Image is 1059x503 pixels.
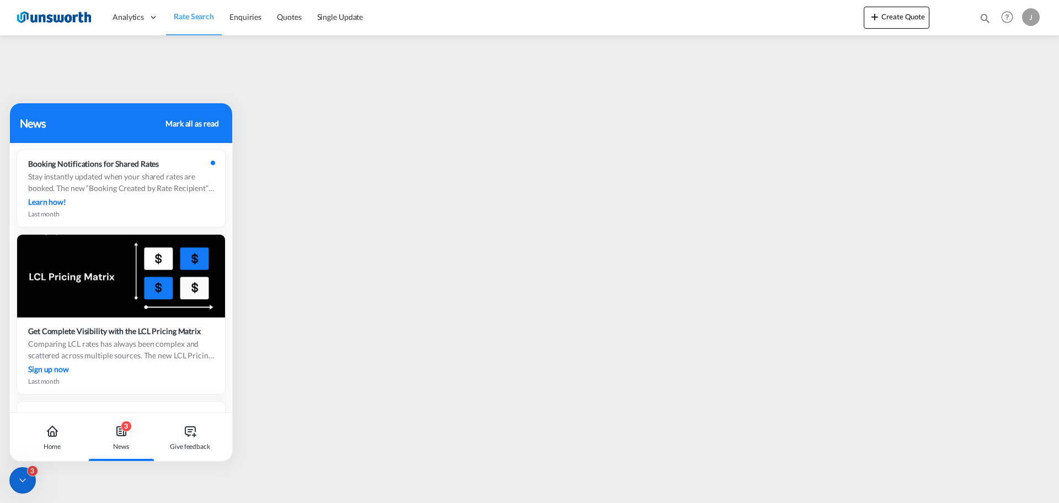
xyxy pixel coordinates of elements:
[17,5,91,30] img: 3748d800213711f08852f18dcb6d8936.jpg
[1022,8,1040,26] div: J
[277,12,301,22] span: Quotes
[868,10,881,23] md-icon: icon-plus 400-fg
[998,8,1017,27] span: Help
[113,12,144,23] span: Analytics
[174,12,214,21] span: Rate Search
[998,8,1022,28] div: Help
[8,445,47,486] iframe: Chat
[317,12,363,22] span: Single Update
[864,7,929,29] button: icon-plus 400-fgCreate Quote
[979,12,991,24] md-icon: icon-magnify
[229,12,261,22] span: Enquiries
[979,12,991,29] div: icon-magnify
